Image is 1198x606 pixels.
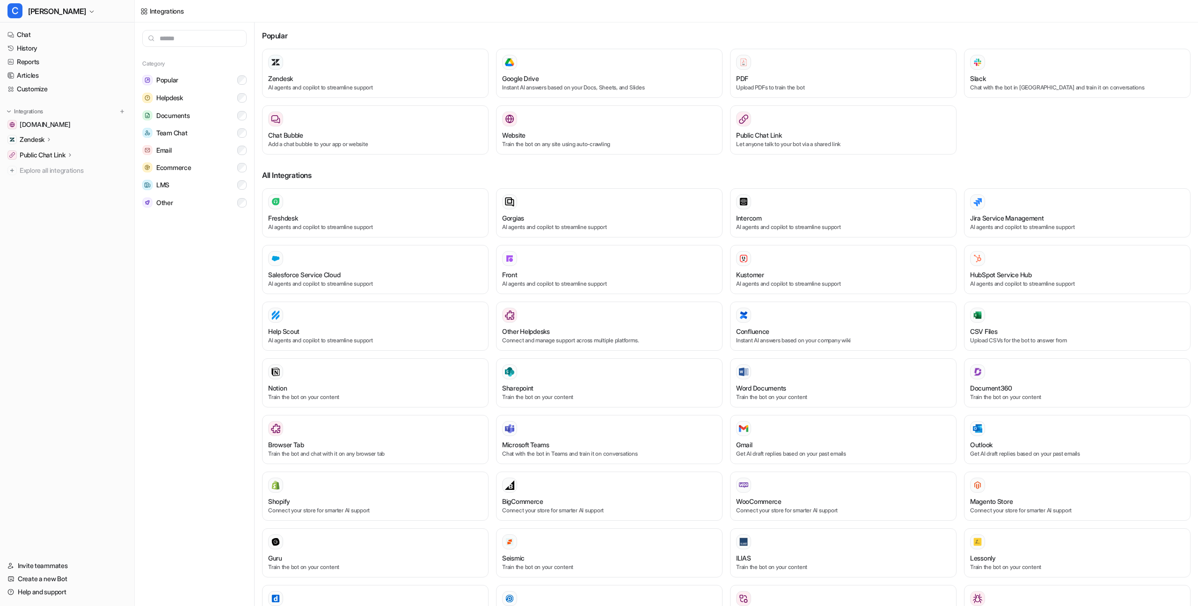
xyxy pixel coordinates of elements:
[964,415,1191,464] button: OutlookOutlookGet AI draft replies based on your past emails
[970,326,997,336] h3: CSV Files
[262,170,1191,181] h3: All Integrations
[262,472,489,521] button: ShopifyShopifyConnect your store for smarter AI support
[502,440,549,450] h3: Microsoft Teams
[730,245,957,294] button: KustomerKustomerAI agents and copilot to streamline support
[268,553,282,563] h3: Guru
[730,415,957,464] button: GmailGmailGet AI draft replies based on your past emails
[268,496,290,506] h3: Shopify
[502,280,716,288] p: AI agents and copilot to streamline support
[496,245,723,294] button: FrontFrontAI agents and copilot to streamline support
[268,326,299,336] h3: Help Scout
[505,367,514,377] img: Sharepoint
[739,425,748,432] img: Gmail
[4,42,131,55] a: History
[964,49,1191,98] button: SlackSlackChat with the bot in [GEOGRAPHIC_DATA] and train it on conversations
[970,383,1012,393] h3: Document360
[973,254,982,263] img: HubSpot Service Hub
[970,223,1184,231] p: AI agents and copilot to streamline support
[496,49,723,98] button: Google DriveGoogle DriveInstant AI answers based on your Docs, Sheets, and Slides
[268,223,482,231] p: AI agents and copilot to streamline support
[970,74,986,83] h3: Slack
[502,130,526,140] h3: Website
[4,118,131,131] a: gcore.com[DOMAIN_NAME]
[271,594,280,603] img: Docebo
[142,180,153,190] img: LMS
[736,496,782,506] h3: WooCommerce
[268,336,482,345] p: AI agents and copilot to streamline support
[9,152,15,158] img: Public Chat Link
[505,424,514,433] img: Microsoft Teams
[9,122,15,127] img: gcore.com
[119,108,125,115] img: menu_add.svg
[973,367,982,377] img: Document360
[736,383,786,393] h3: Word Documents
[973,480,982,490] img: Magento Store
[730,105,957,155] button: Public Chat LinkLet anyone talk to your bot via a shared link
[730,358,957,407] button: Word DocumentsWord DocumentsTrain the bot on your content
[268,140,482,148] p: Add a chat bubble to your app or website
[496,528,723,577] button: SeismicSeismicTrain the bot on your content
[156,146,172,155] span: Email
[502,506,716,515] p: Connect your store for smarter AI support
[970,393,1184,401] p: Train the bot on your content
[268,563,482,571] p: Train the bot on your content
[730,49,957,98] button: PDFPDFUpload PDFs to train the bot
[271,310,280,320] img: Help Scout
[268,83,482,92] p: AI agents and copilot to streamline support
[142,163,153,172] img: Ecommerce
[496,472,723,521] button: BigCommerceBigCommerceConnect your store for smarter AI support
[739,310,748,320] img: Confluence
[973,310,982,320] img: CSV Files
[970,496,1013,506] h3: Magento Store
[156,75,178,85] span: Popular
[156,198,173,207] span: Other
[505,310,514,320] img: Other Helpdesks
[736,83,950,92] p: Upload PDFs to train the bot
[736,563,950,571] p: Train the bot on your content
[156,163,191,172] span: Ecommerce
[496,358,723,407] button: SharepointSharepointTrain the bot on your content
[20,135,44,144] p: Zendesk
[262,49,489,98] button: ZendeskAI agents and copilot to streamline support
[268,270,340,280] h3: Salesforce Service Cloud
[142,60,247,67] h5: Category
[271,480,280,490] img: Shopify
[736,140,950,148] p: Let anyone talk to your bot via a shared link
[502,213,524,223] h3: Gorgias
[736,553,751,563] h3: ILIAS
[262,528,489,577] button: GuruGuruTrain the bot on your content
[20,163,127,178] span: Explore all integrations
[964,245,1191,294] button: HubSpot Service HubHubSpot Service HubAI agents and copilot to streamline support
[268,393,482,401] p: Train the bot on your content
[502,450,716,458] p: Chat with the bot in Teams and train it on conversations
[730,188,957,237] button: IntercomAI agents and copilot to streamline support
[268,506,482,515] p: Connect your store for smarter AI support
[739,482,748,488] img: WooCommerce
[271,367,280,377] img: Notion
[142,176,247,194] button: LMSLMS
[4,107,46,116] button: Integrations
[142,89,247,107] button: HelpdeskHelpdesk
[964,188,1191,237] button: Jira Service ManagementAI agents and copilot to streamline support
[505,254,514,263] img: Front
[964,472,1191,521] button: Magento StoreMagento StoreConnect your store for smarter AI support
[268,440,304,450] h3: Browser Tab
[268,130,303,140] h3: Chat Bubble
[502,336,716,345] p: Connect and manage support across multiple platforms.
[505,537,514,547] img: Seismic
[964,358,1191,407] button: Document360Document360Train the bot on your content
[271,424,280,433] img: Browser Tab
[964,528,1191,577] button: LessonlyLessonlyTrain the bot on your content
[502,383,533,393] h3: Sharepoint
[970,506,1184,515] p: Connect your store for smarter AI support
[262,30,1191,41] h3: Popular
[156,180,169,190] span: LMS
[142,107,247,124] button: DocumentsDocuments
[736,130,782,140] h3: Public Chat Link
[973,537,982,547] img: Lessonly
[502,326,550,336] h3: Other Helpdesks
[736,213,762,223] h3: Intercom
[4,69,131,82] a: Articles
[736,223,950,231] p: AI agents and copilot to streamline support
[142,141,247,159] button: EmailEmail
